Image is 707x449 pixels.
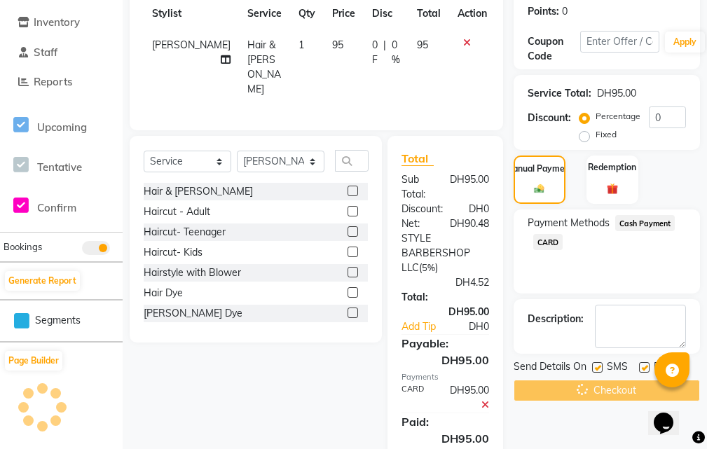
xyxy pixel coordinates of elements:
div: Service Total: [528,86,591,101]
a: Add Tip [391,319,454,334]
div: DH0 [453,202,500,216]
span: Hair & [PERSON_NAME] [247,39,281,95]
a: Staff [4,45,119,61]
input: Search or Scan [335,150,369,172]
div: Net: [391,216,439,231]
div: CARD [391,383,439,413]
div: Coupon Code [528,34,580,64]
div: Hair Dye [144,286,183,301]
img: _gift.svg [603,182,622,196]
span: Segments [35,313,81,328]
img: _cash.svg [531,184,547,195]
div: Points: [528,4,559,19]
label: Percentage [596,110,640,123]
span: Reports [34,75,72,88]
span: Upcoming [37,120,87,134]
div: DH95.00 [439,383,500,413]
span: Staff [34,46,57,59]
div: DH95.00 [391,305,500,319]
div: [PERSON_NAME] Dye [144,306,242,321]
span: Tentative [37,160,82,174]
span: | [383,38,386,67]
div: DH95.00 [391,352,500,368]
span: Email [654,359,678,377]
span: 0 F [372,38,378,67]
span: SMS [607,359,628,377]
span: 95 [332,39,343,51]
div: Discount: [528,111,571,125]
span: 5% [422,262,435,273]
div: Hairstyle with Blower [144,265,241,280]
span: Payment Methods [528,216,610,230]
div: 0 [562,4,568,19]
span: Send Details On [514,359,586,377]
label: Fixed [596,128,617,141]
a: Inventory [4,15,119,31]
span: 0 % [392,38,400,67]
span: Cash Payment [615,215,675,231]
div: Payable: [391,335,500,352]
span: 1 [298,39,304,51]
button: Page Builder [5,351,62,371]
div: Haircut- Teenager [144,225,226,240]
div: Haircut - Adult [144,205,210,219]
div: DH4.52 [391,275,500,290]
span: Confirm [37,201,76,214]
div: Hair & [PERSON_NAME] [144,184,253,199]
button: Generate Report [5,271,80,291]
span: Total [401,151,434,166]
a: Reports [4,74,119,90]
div: DH90.48 [439,216,500,231]
div: Total: [391,290,500,305]
button: Apply [665,32,705,53]
div: DH95.00 [391,430,500,447]
div: DH0 [454,319,499,334]
label: Manual Payment [506,163,573,175]
div: DH95.00 [597,86,636,101]
span: Inventory [34,15,80,29]
input: Enter Offer / Coupon Code [580,31,659,53]
span: CARD [533,234,563,250]
span: Bookings [4,241,42,252]
div: ( ) [391,231,500,275]
iframe: chat widget [648,393,693,435]
div: Sub Total: [391,172,439,202]
span: 95 [417,39,428,51]
span: Style Barbershop LLC [401,232,470,274]
div: Haircut- Kids [144,245,203,260]
label: Redemption [588,161,636,174]
div: Discount: [391,202,453,216]
div: Description: [528,312,584,326]
span: [PERSON_NAME] [152,39,231,51]
div: Payments [401,371,489,383]
div: DH95.00 [439,172,500,202]
div: Paid: [391,413,500,430]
